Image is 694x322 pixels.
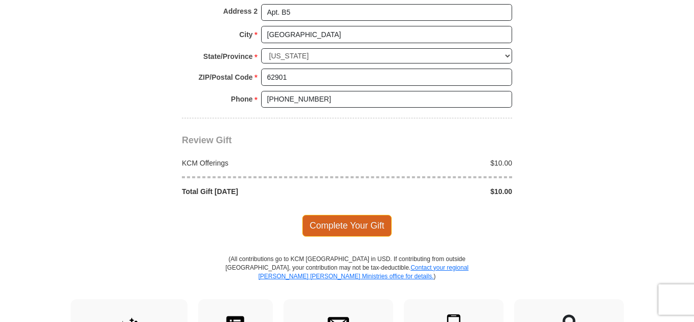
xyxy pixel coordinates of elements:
strong: Phone [231,92,253,106]
span: Review Gift [182,135,232,145]
div: Total Gift [DATE] [177,186,348,197]
strong: State/Province [203,49,253,63]
div: $10.00 [347,158,518,168]
a: Contact your regional [PERSON_NAME] [PERSON_NAME] Ministries office for details. [258,264,468,280]
strong: ZIP/Postal Code [199,70,253,84]
div: KCM Offerings [177,158,348,168]
span: Complete Your Gift [302,215,392,236]
div: $10.00 [347,186,518,197]
p: (All contributions go to KCM [GEOGRAPHIC_DATA] in USD. If contributing from outside [GEOGRAPHIC_D... [225,255,469,299]
strong: Address 2 [223,4,258,18]
strong: City [239,27,253,42]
